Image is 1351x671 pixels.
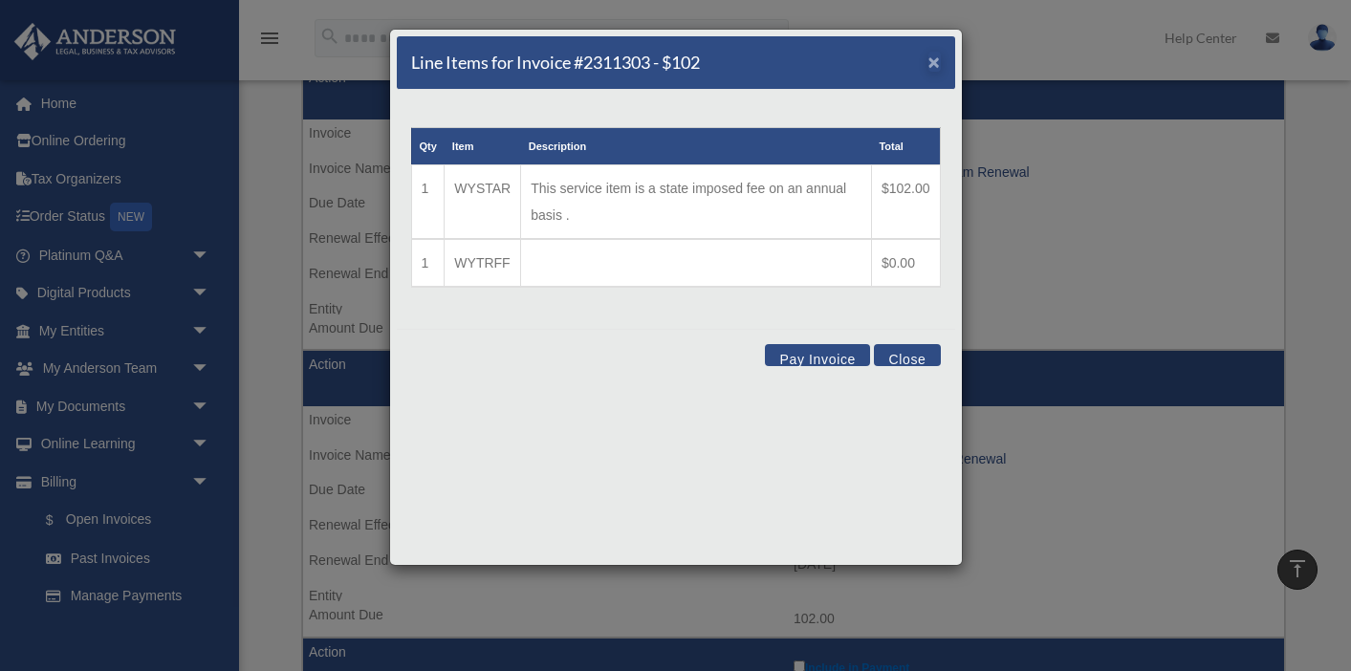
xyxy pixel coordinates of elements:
th: Description [521,128,872,165]
td: 1 [411,165,445,240]
th: Total [871,128,940,165]
td: WYTRFF [445,239,521,287]
button: Pay Invoice [765,344,870,366]
td: 1 [411,239,445,287]
td: $0.00 [871,239,940,287]
td: WYSTAR [445,165,521,240]
th: Item [445,128,521,165]
th: Qty [411,128,445,165]
h5: Line Items for Invoice #2311303 - $102 [411,51,700,75]
span: × [928,51,941,73]
button: Close [928,52,941,72]
td: This service item is a state imposed fee on an annual basis . [521,165,872,240]
td: $102.00 [871,165,940,240]
button: Close [874,344,940,366]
